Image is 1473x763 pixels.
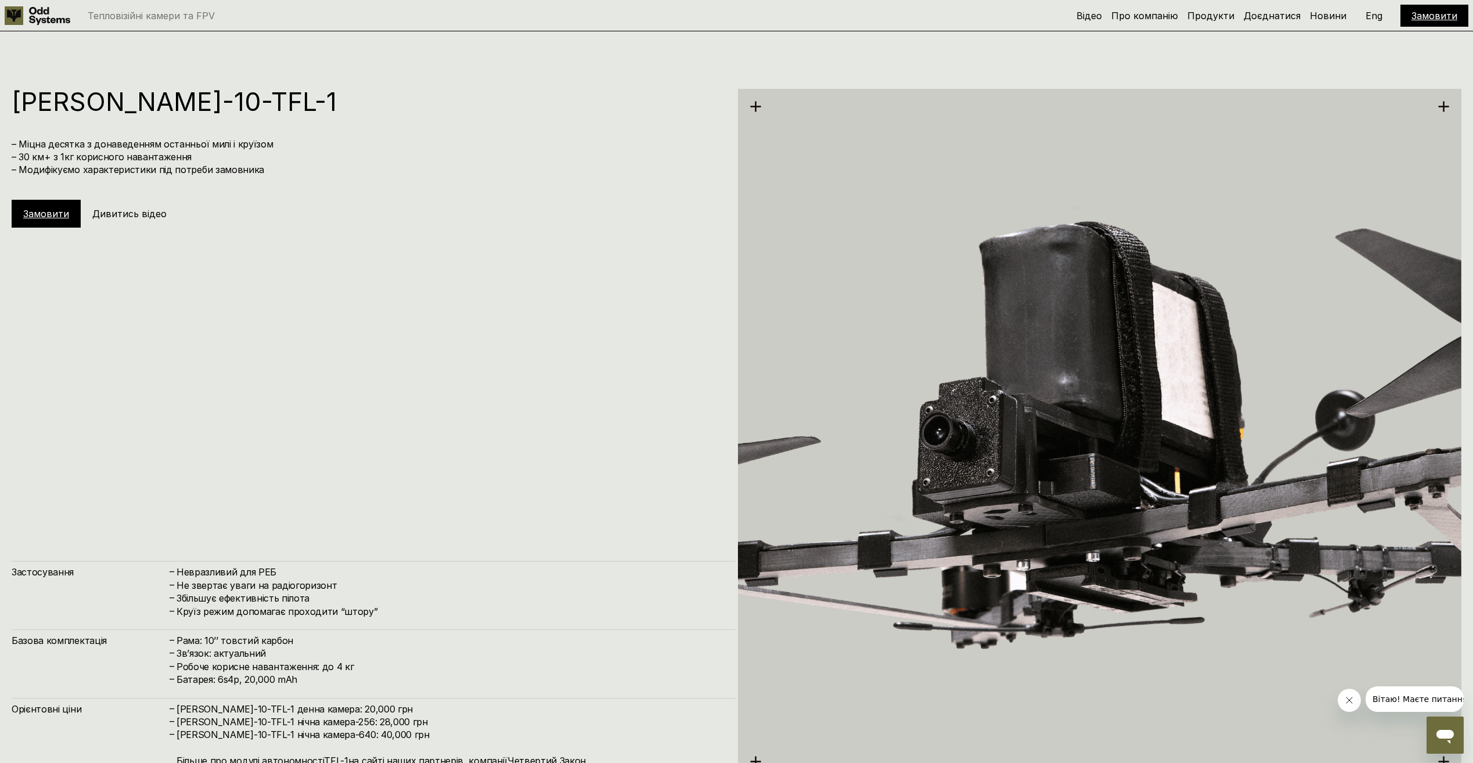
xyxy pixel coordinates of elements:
h1: [PERSON_NAME]-10-TFL-1 [12,89,724,114]
p: Тепловізійні камери та FPV [88,11,215,20]
a: Відео [1076,10,1102,21]
h4: [PERSON_NAME]-10-TFL-1 денна камера: 20,000 грн [177,703,724,715]
iframe: Закрити повідомлення [1338,689,1361,712]
h4: – [170,565,174,578]
h4: Збільшує ефективність пілота [177,592,724,604]
a: Замовити [1411,10,1457,21]
h4: Орієнтовні ціни [12,703,168,715]
h4: – [170,578,174,591]
h4: – [170,634,174,646]
h4: – [170,604,174,617]
h4: Застосування [12,566,168,578]
h4: – [170,646,174,659]
iframe: Кнопка для запуску вікна повідомлень [1427,717,1464,754]
h4: Зв’язок: актуальний [177,647,724,660]
h5: Дивитись відео [92,207,167,220]
a: Продукти [1187,10,1234,21]
h4: – Міцна десятка з донаведенням останньої милі і круїзом – 30 км+ з 1кг корисного навантаження – М... [12,138,724,177]
h4: – [170,660,174,672]
h4: Невразливий для РЕБ [177,566,724,578]
h4: [PERSON_NAME]-10-TFL-1 нічна камера-256: 28,000 грн [177,715,724,728]
h4: – [170,715,174,728]
h4: Базова комплектація [12,634,168,647]
h4: – [170,728,174,740]
h4: Не звертає уваги на радіогоризонт [177,579,724,592]
h4: – [170,672,174,685]
a: Замовити [23,208,69,219]
h4: Рама: 10’’ товстий карбон [177,634,724,647]
a: Новини [1310,10,1346,21]
a: Доєднатися [1244,10,1301,21]
p: Eng [1366,11,1382,20]
h4: Батарея: 6s4p, 20,000 mAh [177,673,724,686]
iframe: Повідомлення від компанії [1366,686,1464,712]
h4: – [170,701,174,714]
h4: Робоче корисне навантаження: до 4 кг [177,660,724,673]
h4: – [170,591,174,604]
a: Про компанію [1111,10,1178,21]
h4: Круїз режим допомагає проходити “штору” [177,605,724,618]
span: Вітаю! Маєте питання? [7,8,106,17]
